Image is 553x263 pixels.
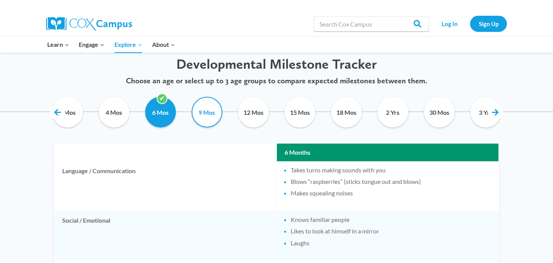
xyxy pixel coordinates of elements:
td: Social / Emotional [55,212,276,260]
a: Log In [433,16,466,31]
th: 6 Months [277,144,498,161]
nav: Primary Navigation [42,36,180,53]
p: Choose an age or select up to 3 age groups to compare expected milestones between them. [44,76,509,85]
span: Developmental Milestone Tracker [176,56,377,72]
nav: Secondary Navigation [433,16,507,31]
img: Cox Campus [46,17,132,31]
li: Makes squealing noises [291,189,491,197]
li: Blows “raspberries” (sticks tongue out and blows) [291,177,491,186]
li: Takes turns making sounds with you [291,166,491,174]
li: Laughs [291,239,491,247]
li: Knows familiar people [291,215,491,224]
button: Child menu of Engage [74,36,110,53]
button: Child menu of Explore [109,36,147,53]
button: Child menu of About [147,36,180,53]
td: Language / Communication [55,162,276,211]
button: Child menu of Learn [42,36,74,53]
input: Search Cox Campus [314,16,429,31]
li: Likes to look at himself in a mirror [291,227,491,235]
a: Sign Up [470,16,507,31]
